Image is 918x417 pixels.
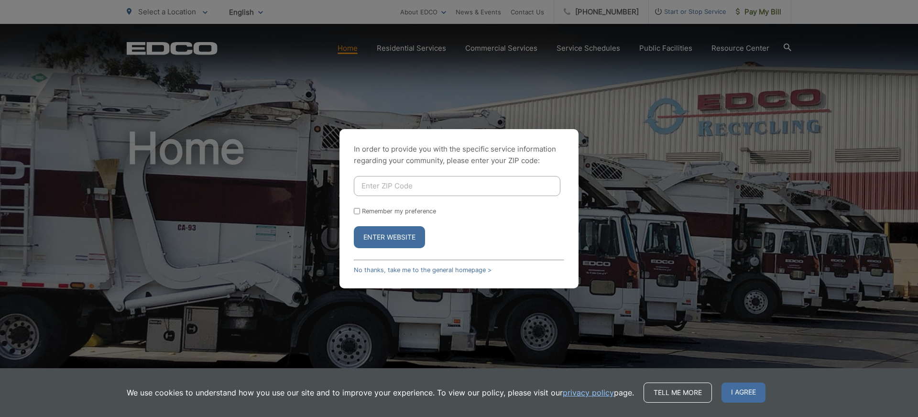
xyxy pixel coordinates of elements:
a: privacy policy [563,387,614,398]
p: In order to provide you with the specific service information regarding your community, please en... [354,143,564,166]
a: No thanks, take me to the general homepage > [354,266,492,274]
span: I agree [721,383,765,403]
button: Enter Website [354,226,425,248]
p: We use cookies to understand how you use our site and to improve your experience. To view our pol... [127,387,634,398]
a: Tell me more [644,383,712,403]
input: Enter ZIP Code [354,176,560,196]
label: Remember my preference [362,208,436,215]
